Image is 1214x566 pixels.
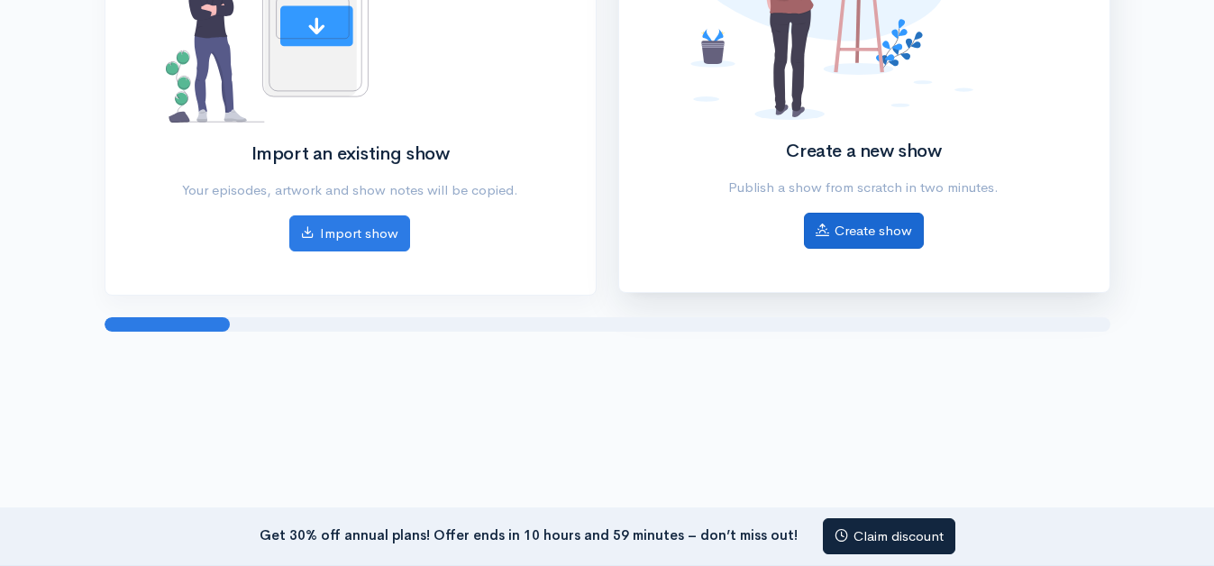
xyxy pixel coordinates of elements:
[166,144,534,164] h2: Import an existing show
[823,518,955,555] a: Claim discount
[289,215,410,252] a: Import show
[166,180,534,201] p: Your episodes, artwork and show notes will be copied.
[680,178,1048,198] p: Publish a show from scratch in two minutes.
[680,141,1048,161] h2: Create a new show
[260,525,798,543] strong: Get 30% off annual plans! Offer ends in 10 hours and 59 minutes – don’t miss out!
[804,213,924,250] a: Create show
